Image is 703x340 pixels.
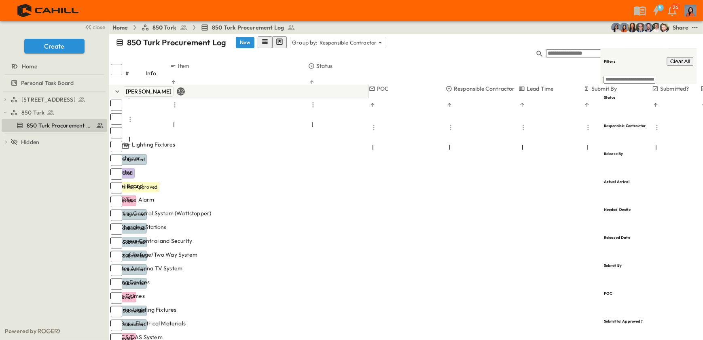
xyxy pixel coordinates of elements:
[111,141,122,152] input: Select row
[619,23,629,32] img: Stephanie McNeill (smcneill@cahill-sf.com)
[690,23,700,32] button: test
[112,23,128,32] a: Home
[125,62,146,85] div: #
[21,138,39,146] span: Hidden
[111,64,122,75] input: Select all rows
[258,36,272,48] button: row view
[111,265,122,276] input: Select row
[2,106,107,119] div: 850 Turktest
[258,36,287,48] div: table view
[111,278,122,290] input: Select row
[111,264,182,272] span: Master Antenna TV System
[111,306,176,314] span: Exterior Lighting Fixtures
[21,79,74,87] span: Personal Task Board
[316,62,332,70] p: Status
[10,2,88,19] img: 4f72bfc4efa7236828875bac24094a5ddb05241e32d018417354e964050affa1.png
[111,168,122,180] input: Select row
[320,38,377,47] p: Responsible Contractor
[2,77,106,89] a: Personal Task Board
[111,155,122,166] input: Select row
[201,23,295,32] a: 850 Turk Procurement Log
[670,58,690,64] span: Clear All
[22,62,37,70] span: Home
[604,179,629,184] h6: Actual Arrival
[127,37,226,48] p: 850 Turk Procurement Log
[2,120,106,131] a: 850 Turk Procurement Log
[604,95,616,100] h6: Status
[111,209,211,217] span: Lighting Control System (Wattstopper)
[604,151,623,156] h6: Release By
[111,182,122,193] input: Select row
[667,57,694,66] button: Clear All
[212,23,284,32] span: 850 Turk Procurement Log
[146,62,170,85] div: Info
[111,223,166,231] span: EV Charging Stations
[111,140,175,149] span: Interior Lighting Fixtures
[11,107,106,118] a: 850 Turk
[111,127,122,138] input: Select row
[126,88,172,95] span: [PERSON_NAME]
[308,79,316,86] button: Sort
[27,121,93,130] span: 850 Turk Procurement Log
[2,93,107,106] div: [STREET_ADDRESS]test
[111,182,143,190] span: Panel Board
[673,4,678,11] p: 26
[652,23,661,32] img: Kyle Baltes (kbaltes@cahill-sf.com)
[673,23,688,32] div: Share
[635,23,645,32] img: Jared Salin (jsalin@cahill-sf.com)
[111,113,122,125] input: Select row
[111,251,197,259] span: Area of Refuge/Two Way System
[11,94,106,105] a: [STREET_ADDRESS]
[604,263,622,268] h6: Submit By
[627,23,637,32] img: Kim Bowen (kbowen@cahill-sf.com)
[2,76,107,89] div: Personal Task Boardtest
[111,223,122,235] input: Select row
[21,96,76,104] span: [STREET_ADDRESS]
[170,79,177,86] button: Sort
[21,108,44,117] span: 850 Turk
[611,23,621,32] img: Cindy De Leon (cdeleon@cahill-sf.com)
[236,37,254,48] button: New
[111,319,186,327] span: UG Basic Electrical Materials
[272,36,287,48] button: kanban view
[2,119,107,132] div: 850 Turk Procurement Logtest
[24,39,85,53] button: Create
[292,38,318,47] p: Group by:
[111,292,145,300] span: Door Chimes
[604,123,646,128] h6: Responsible Contractor
[659,4,662,11] h6: 5
[644,23,653,32] img: Casey Kasten (ckasten@cahill-sf.com)
[152,23,176,32] span: 850 Turk
[111,251,122,262] input: Select row
[660,23,669,32] img: Daniel Esposito (desposito@cahill-sf.com)
[178,62,190,70] p: Item
[177,87,185,96] div: 32
[111,196,122,207] input: Select row
[111,320,122,331] input: Select row
[2,61,106,72] a: Home
[111,237,122,249] input: Select row
[604,235,630,240] h6: Released Date
[111,210,122,221] input: Select row
[111,292,122,304] input: Select row
[604,207,631,212] h6: Needed Onsite
[604,319,643,324] h6: Submittal Approved?
[648,3,664,18] button: 5
[111,100,122,111] input: Select row
[111,154,141,162] span: Switchgear
[111,195,155,204] span: FACP/Fire Alarm
[604,291,612,296] h6: POC
[111,306,122,317] input: Select row
[684,4,697,17] img: Profile Picture
[111,278,150,286] span: Wiring Devices
[112,23,300,32] nav: breadcrumbs
[111,237,192,245] span: LV Access Control and Security
[93,23,106,31] span: close
[141,23,188,32] a: 850 Turk
[604,59,615,64] h6: Filters
[81,21,107,32] button: close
